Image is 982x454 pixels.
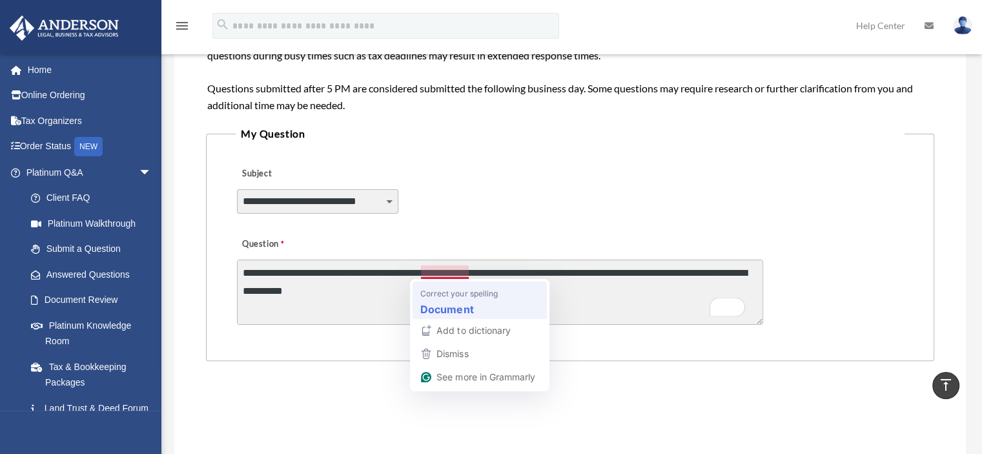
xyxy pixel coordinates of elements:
[237,165,360,183] label: Subject
[237,236,337,254] label: Question
[932,372,959,399] a: vertical_align_top
[9,57,171,83] a: Home
[139,160,165,186] span: arrow_drop_down
[18,395,171,421] a: Land Trust & Deed Forum
[216,17,230,32] i: search
[938,377,954,393] i: vertical_align_top
[18,236,165,262] a: Submit a Question
[18,185,171,211] a: Client FAQ
[18,354,171,395] a: Tax & Bookkeeping Packages
[174,23,190,34] a: menu
[210,401,406,451] iframe: reCAPTCHA
[6,15,123,41] img: Anderson Advisors Platinum Portal
[9,134,171,160] a: Order StatusNEW
[18,262,171,287] a: Answered Questions
[953,16,972,35] img: User Pic
[9,83,171,108] a: Online Ordering
[74,137,103,156] div: NEW
[18,211,171,236] a: Platinum Walkthrough
[9,108,171,134] a: Tax Organizers
[18,287,171,313] a: Document Review
[237,260,763,325] textarea: To enrich screen reader interactions, please activate Accessibility in Grammarly extension settings
[9,160,171,185] a: Platinum Q&Aarrow_drop_down
[236,125,905,143] legend: My Question
[174,18,190,34] i: menu
[18,313,171,354] a: Platinum Knowledge Room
